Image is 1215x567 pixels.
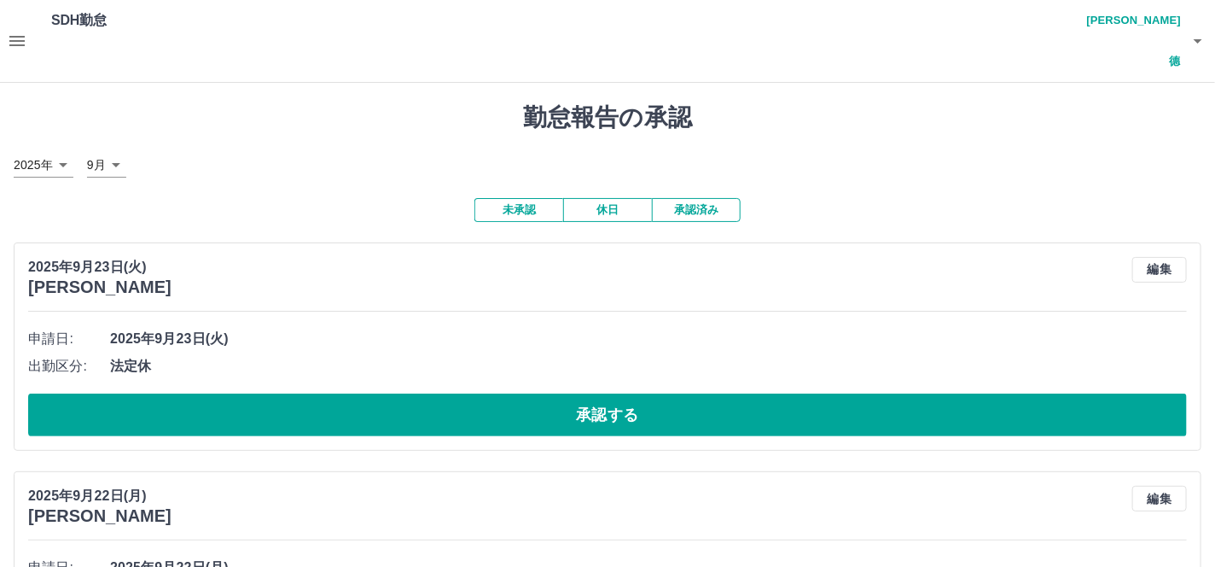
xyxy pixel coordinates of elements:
[1132,257,1187,283] button: 編集
[14,103,1201,132] h1: 勤怠報告の承認
[14,153,73,178] div: 2025年
[474,198,563,222] button: 未承認
[28,329,110,349] span: 申請日:
[652,198,741,222] button: 承認済み
[28,506,171,526] h3: [PERSON_NAME]
[110,329,1187,349] span: 2025年9月23日(火)
[28,486,171,506] p: 2025年9月22日(月)
[28,356,110,377] span: 出勤区分:
[563,198,652,222] button: 休日
[87,153,126,178] div: 9月
[28,278,171,297] h3: [PERSON_NAME]
[1132,486,1187,511] button: 編集
[28,257,171,278] p: 2025年9月23日(火)
[28,394,1187,436] button: 承認する
[110,356,1187,377] span: 法定休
